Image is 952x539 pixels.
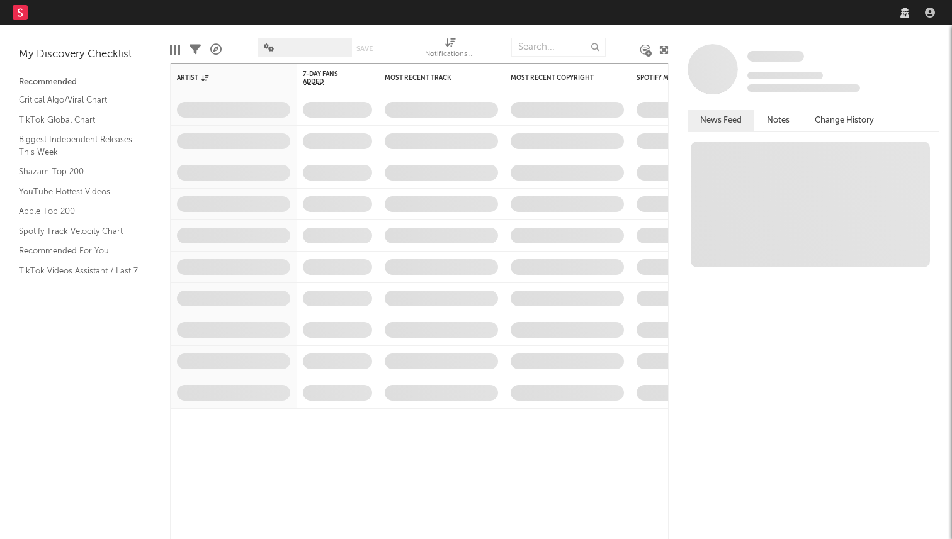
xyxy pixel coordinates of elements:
[802,110,887,131] button: Change History
[747,72,823,79] span: Tracking Since: [DATE]
[19,185,139,199] a: YouTube Hottest Videos
[19,225,139,238] a: Spotify Track Velocity Chart
[170,31,180,68] div: Edit Columns
[747,51,804,62] span: Some Artist
[356,45,373,52] button: Save
[747,50,804,63] a: Some Artist
[425,47,475,62] div: Notifications (Artist)
[19,93,139,107] a: Critical Algo/Viral Chart
[19,244,139,258] a: Recommended For You
[19,133,139,158] a: Biggest Independent Releases This Week
[511,74,605,82] div: Most Recent Copyright
[19,113,139,127] a: TikTok Global Chart
[19,75,151,90] div: Recommended
[19,165,139,179] a: Shazam Top 200
[747,84,860,92] span: 0 fans last week
[688,110,754,131] button: News Feed
[303,70,353,86] span: 7-Day Fans Added
[19,264,139,290] a: TikTok Videos Assistant / Last 7 Days - Top
[210,31,222,68] div: A&R Pipeline
[19,204,139,218] a: Apple Top 200
[511,38,606,57] input: Search...
[754,110,802,131] button: Notes
[190,31,201,68] div: Filters
[177,74,271,82] div: Artist
[385,74,479,82] div: Most Recent Track
[19,47,151,62] div: My Discovery Checklist
[637,74,731,82] div: Spotify Monthly Listeners
[425,31,475,68] div: Notifications (Artist)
